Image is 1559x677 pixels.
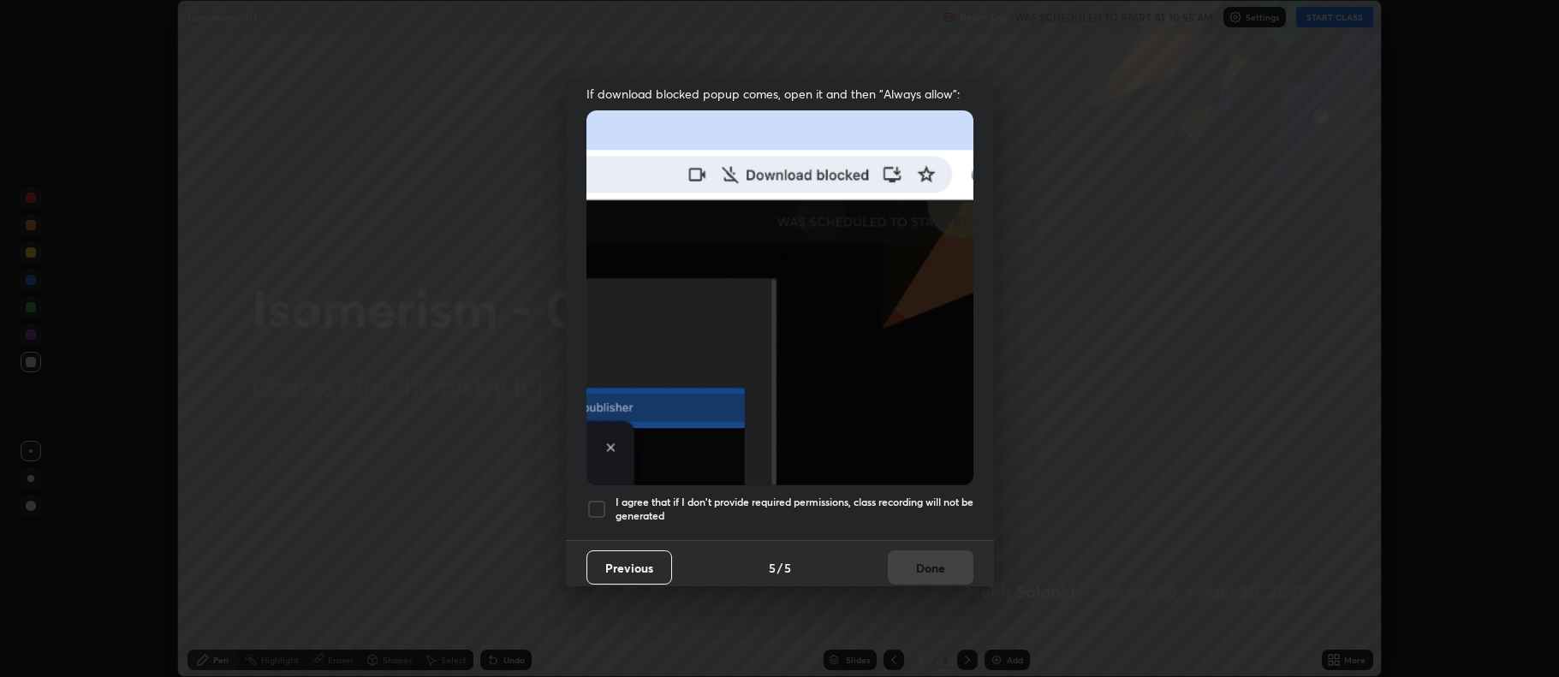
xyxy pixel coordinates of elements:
img: downloads-permission-blocked.gif [586,110,973,484]
h4: / [777,559,782,577]
button: Previous [586,550,672,585]
h5: I agree that if I don't provide required permissions, class recording will not be generated [616,496,973,522]
h4: 5 [784,559,791,577]
span: If download blocked popup comes, open it and then "Always allow": [586,86,973,102]
h4: 5 [769,559,776,577]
